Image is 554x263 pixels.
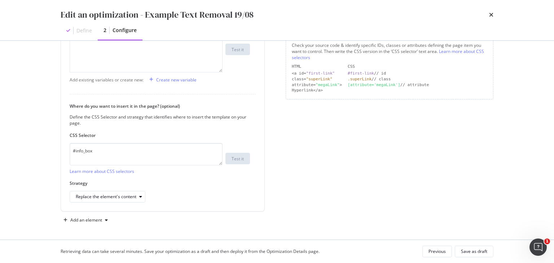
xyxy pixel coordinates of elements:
div: Save as draft [461,248,487,254]
button: Save as draft [455,246,493,257]
label: Strategy [70,180,250,186]
div: class= [292,76,342,82]
button: Replace the element's content [70,191,145,202]
div: // attribute [348,82,487,88]
div: "superLink" [306,77,333,81]
div: Add existing variables or create new: [70,77,144,83]
div: // id [348,71,487,76]
div: CSS [348,64,487,70]
div: // class [348,76,487,82]
button: Add an element [61,214,111,226]
div: Add an element [70,218,102,222]
button: Previous [422,246,452,257]
div: "first-link" [306,71,335,76]
div: Hyperlink</a> [292,88,342,93]
div: HTML [292,64,342,70]
div: 2 [104,27,106,34]
button: Test it [225,44,250,55]
iframe: Intercom live chat [529,239,547,256]
button: Test it [225,153,250,164]
div: Replace the element's content [76,195,136,199]
div: Retrieving data can take several minutes. Save your optimization as a draft and then deploy it fr... [61,248,320,254]
textarea: #info_box [70,143,223,165]
div: Configure [113,27,137,34]
div: Test it [232,156,244,162]
div: Edit an optimization - Example Text Removal 19/08 [61,9,254,21]
div: attribute= > [292,82,342,88]
span: 1 [544,239,550,244]
div: Previous [428,248,446,254]
button: Create new variable [146,74,197,85]
div: Define [76,27,92,34]
label: Where do you want to insert it in the page? (optional) [70,103,250,109]
div: [attribute='megaLink'] [348,83,400,87]
div: .superLink [348,77,371,81]
div: "megaLink" [316,83,339,87]
div: #first-link [348,71,374,76]
a: Learn more about CSS selectors [70,168,134,174]
div: times [489,9,493,21]
div: Test it [232,46,244,53]
div: <a id= [292,71,342,76]
div: Define the CSS Selector and strategy that identifies where to insert the template on your page. [70,114,250,126]
div: Create new variable [156,77,197,83]
div: Check your source code & identify specific IDs, classes or attributes defining the page item you ... [292,42,487,61]
label: CSS Selector [70,132,250,138]
a: Learn more about CSS selectors [292,48,484,61]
